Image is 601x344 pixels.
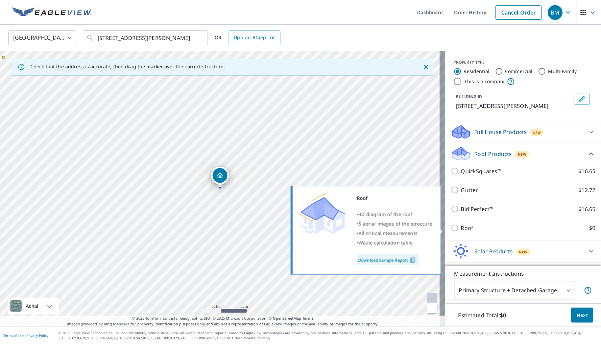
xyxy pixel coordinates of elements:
[451,146,596,162] div: Roof ProductsNew
[454,270,592,278] p: Measurement Instructions
[303,316,314,321] a: Terms
[464,68,490,75] label: Residential
[579,205,596,213] p: $16.65
[215,30,281,45] div: OR
[577,311,588,320] span: Next
[579,167,596,175] p: $16.65
[357,219,432,229] div: •
[422,63,431,71] button: Close
[475,150,512,158] p: Roof Products
[26,333,48,338] a: Privacy Policy
[451,243,596,259] div: Solar ProductsNew
[298,193,345,234] img: Premium
[3,334,48,338] p: |
[3,333,24,338] a: Terms of Use
[234,33,275,42] span: Upload Blueprint
[24,298,40,315] div: Aerial
[98,28,194,47] input: Search by address or latitude-longitude
[228,30,280,45] a: Upload Blueprint
[357,238,432,248] div: •
[357,229,432,238] div: •
[453,308,512,323] p: Estimated Total: $0
[8,298,58,315] div: Aerial
[456,102,571,110] p: [STREET_ADDRESS][PERSON_NAME]
[579,186,596,194] p: $12.72
[571,308,594,323] button: Next
[505,68,533,75] label: Commercial
[518,152,526,157] span: New
[454,281,575,300] div: Primary Structure + Detached Garage
[461,224,474,232] p: Roof
[359,221,432,227] span: 5 aerial images of the structure
[464,78,504,85] label: This is a complex
[359,230,418,236] span: All critical measurements
[533,130,541,135] span: New
[8,28,76,47] div: [GEOGRAPHIC_DATA]
[584,286,592,295] span: Your report will include the primary structure and a detached garage if one exists.
[273,316,301,321] a: OpenStreetMap
[548,5,563,20] div: BM
[456,94,482,99] p: BUILDING ID
[408,257,417,263] img: Pdf Icon
[357,193,432,203] div: Roof
[475,247,513,255] p: Solar Products
[519,249,527,255] span: New
[58,330,598,341] p: © 2025 Eagle View Technologies, Inc. and Pictometry International Corp. All Rights Reserved. Repo...
[451,124,596,140] div: Full House ProductsNew
[454,59,593,65] div: PROPERTY TYPE
[496,5,542,20] a: Cancel Order
[30,64,225,70] p: Check that the address is accurate, then drag the marker over the correct structure.
[548,68,577,75] label: Multi-Family
[357,210,432,219] div: •
[357,254,419,265] a: Download Sample Report
[359,211,412,217] span: 3D diagram of the roof
[12,7,92,18] img: EV Logo
[461,186,478,194] p: Gutter
[461,205,494,213] p: Bid Perfect™
[461,167,502,175] p: QuickSquares™
[475,128,527,136] p: Full House Products
[427,303,437,313] a: Current Level 20, Zoom Out
[574,94,590,105] button: Edit building 1
[359,239,413,246] span: Waste calculation table
[211,167,229,188] div: Dropped pin, building 1, Residential property, 909 Caperton St Houston, TX 77022
[590,224,596,232] p: $0
[427,293,437,303] a: Current Level 20, Zoom In Disabled
[132,316,314,321] span: © 2025 TomTom, Earthstar Geographics SIO, © 2025 Microsoft Corporation, ©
